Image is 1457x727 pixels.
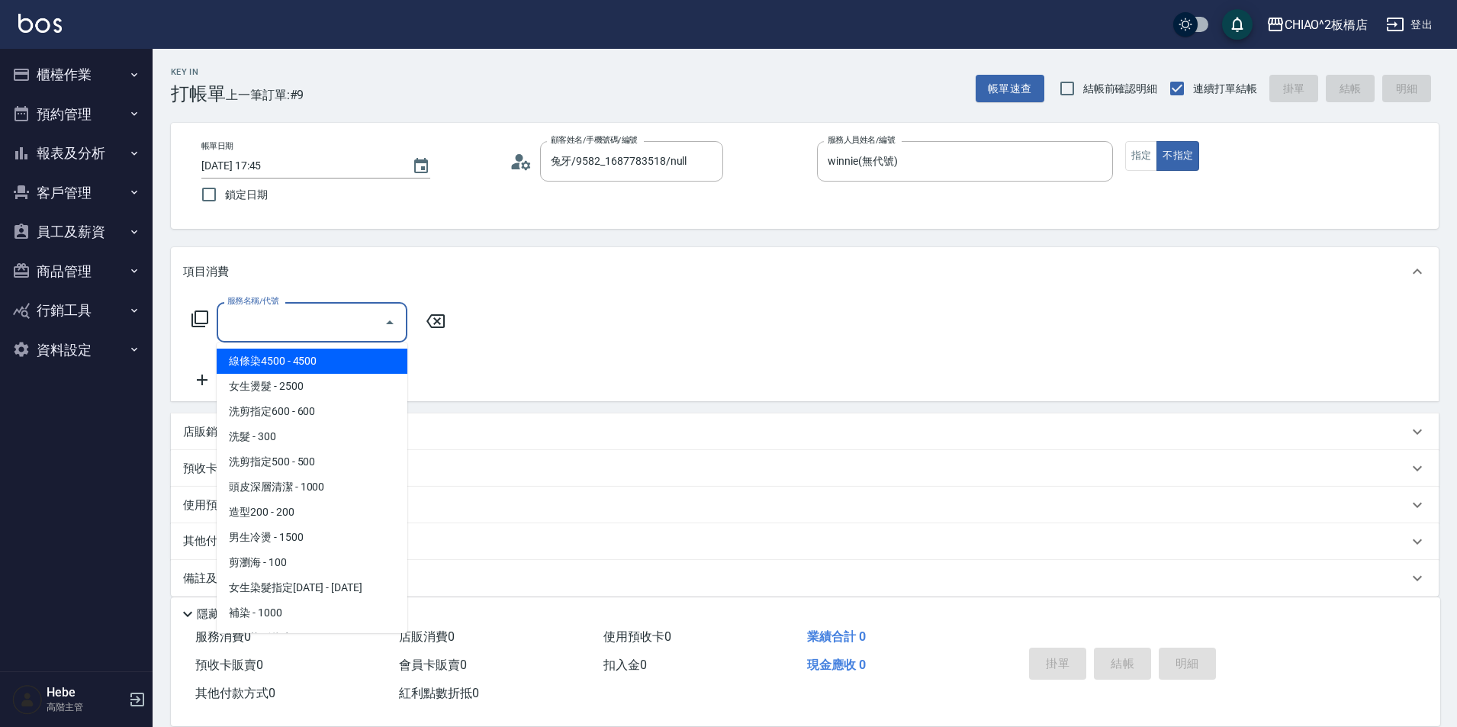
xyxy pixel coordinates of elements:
p: 店販銷售 [183,424,229,440]
input: YYYY/MM/DD hh:mm [201,153,397,179]
span: 扣入金 0 [603,658,647,672]
button: Choose date, selected date is 2025-10-15 [403,148,439,185]
div: 使用預收卡 [171,487,1439,523]
div: 備註及來源 [171,560,1439,597]
span: 紅利點數折抵 0 [399,686,479,700]
button: 行銷工具 [6,291,146,330]
h2: Key In [171,67,226,77]
button: 資料設定 [6,330,146,370]
span: 男生染髮指定 - 1500 [217,626,407,651]
button: 報表及分析 [6,133,146,173]
button: 櫃檯作業 [6,55,146,95]
button: 員工及薪資 [6,212,146,252]
h5: Hebe [47,685,124,700]
p: 其他付款方式 [183,533,323,550]
button: 登出 [1380,11,1439,39]
div: 其他付款方式入金可用餘額: 0 [171,523,1439,560]
p: 高階主管 [47,700,124,714]
button: 客戶管理 [6,173,146,213]
span: 洗剪指定500 - 500 [217,449,407,474]
div: 店販銷售 [171,413,1439,450]
p: 隱藏業績明細 [197,606,265,622]
span: 男生冷燙 - 1500 [217,525,407,550]
button: Close [378,310,402,335]
button: 帳單速查 [976,75,1044,103]
span: 結帳前確認明細 [1083,81,1158,97]
p: 項目消費 [183,264,229,280]
label: 顧客姓名/手機號碼/編號 [551,134,638,146]
span: 線條染4500 - 4500 [217,349,407,374]
img: Logo [18,14,62,33]
span: 頭皮深層清潔 - 1000 [217,474,407,500]
p: 使用預收卡 [183,497,240,513]
label: 帳單日期 [201,140,233,152]
label: 服務人員姓名/編號 [828,134,895,146]
p: 備註及來源 [183,571,240,587]
img: Person [12,684,43,715]
span: 上一筆訂單:#9 [226,85,304,105]
span: 預收卡販賣 0 [195,658,263,672]
button: 商品管理 [6,252,146,291]
span: 其他付款方式 0 [195,686,275,700]
div: CHIAO^2板橋店 [1285,15,1369,34]
span: 補染 - 1000 [217,600,407,626]
span: 連續打單結帳 [1193,81,1257,97]
span: 洗剪指定600 - 600 [217,399,407,424]
span: 店販消費 0 [399,629,455,644]
span: 業績合計 0 [807,629,866,644]
button: save [1222,9,1253,40]
button: 指定 [1125,141,1158,171]
p: 預收卡販賣 [183,461,240,477]
span: 服務消費 0 [195,629,251,644]
button: CHIAO^2板橋店 [1260,9,1375,40]
span: 使用預收卡 0 [603,629,671,644]
span: 洗髮 - 300 [217,424,407,449]
label: 服務名稱/代號 [227,295,278,307]
div: 項目消費 [171,247,1439,296]
span: 會員卡販賣 0 [399,658,467,672]
span: 造型200 - 200 [217,500,407,525]
button: 預約管理 [6,95,146,134]
span: 剪瀏海 - 100 [217,550,407,575]
span: 現金應收 0 [807,658,866,672]
button: 不指定 [1156,141,1199,171]
h3: 打帳單 [171,83,226,105]
span: 女生染髮指定[DATE] - [DATE] [217,575,407,600]
span: 鎖定日期 [225,187,268,203]
span: 女生燙髮 - 2500 [217,374,407,399]
div: 預收卡販賣 [171,450,1439,487]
